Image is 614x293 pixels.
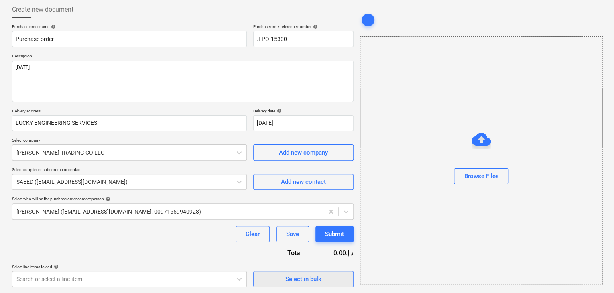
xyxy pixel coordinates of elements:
div: Clear [246,229,260,239]
span: Create new document [12,5,73,14]
button: Save [276,226,309,242]
p: Delivery address [12,108,247,115]
span: help [275,108,282,113]
div: Select line-items to add [12,264,247,269]
button: Select in bulk [253,271,354,287]
span: help [311,24,318,29]
span: help [49,24,56,29]
iframe: Chat Widget [574,254,614,293]
p: Select supplier or subcontractor contact [12,167,247,174]
div: Purchase order reference number [253,24,354,29]
div: Submit [325,229,344,239]
div: Total [249,248,315,258]
div: Select in bulk [285,274,321,284]
textarea: [DATE] [12,61,354,102]
div: Add new company [279,147,328,158]
div: Purchase order name [12,24,247,29]
span: help [104,197,110,201]
div: Add new contact [281,177,326,187]
button: Add new company [253,144,354,161]
button: Clear [236,226,270,242]
input: Delivery date not specified [253,115,354,131]
input: Delivery address [12,115,247,131]
span: add [363,15,373,25]
button: Add new contact [253,174,354,190]
button: Browse Files [454,168,508,184]
div: 0.00د.إ.‏ [315,248,354,258]
input: Document name [12,31,247,47]
p: Select company [12,138,247,144]
input: Order number [253,31,354,47]
div: Select who will be the purchase order contact person [12,196,354,201]
span: help [52,264,59,269]
div: Browse Files [360,36,603,284]
p: Description [12,53,354,60]
div: Browse Files [464,171,498,181]
div: Save [286,229,299,239]
div: Delivery date [253,108,354,114]
button: Submit [315,226,354,242]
